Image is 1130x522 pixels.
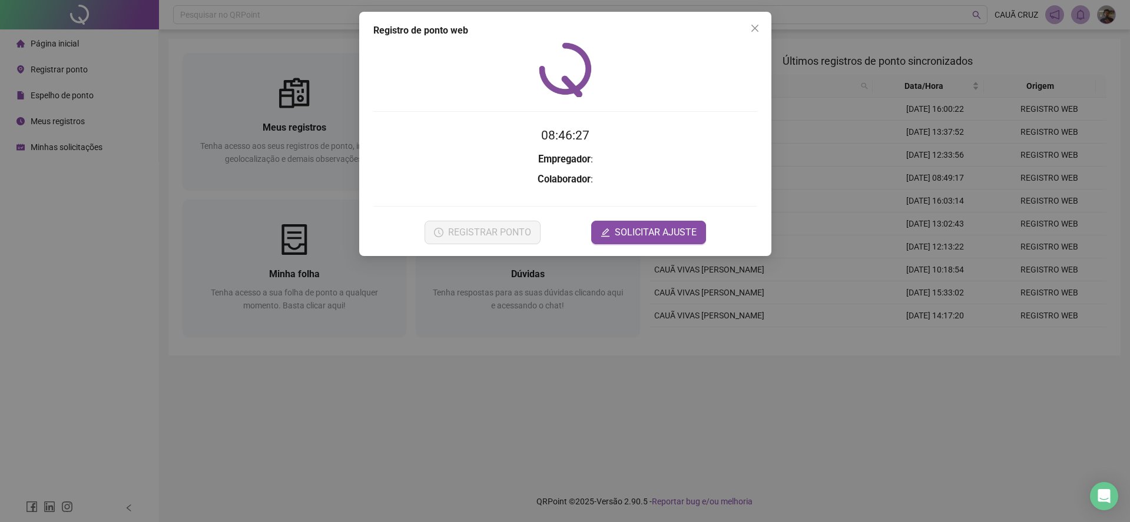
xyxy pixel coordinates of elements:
[591,221,706,244] button: editSOLICITAR AJUSTE
[424,221,540,244] button: REGISTRAR PONTO
[373,172,757,187] h3: :
[601,228,610,237] span: edit
[538,154,590,165] strong: Empregador
[750,24,760,33] span: close
[538,174,591,185] strong: Colaborador
[745,19,764,38] button: Close
[1090,482,1118,510] div: Open Intercom Messenger
[373,24,757,38] div: Registro de ponto web
[615,225,697,240] span: SOLICITAR AJUSTE
[541,128,589,142] time: 08:46:27
[539,42,592,97] img: QRPoint
[373,152,757,167] h3: :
